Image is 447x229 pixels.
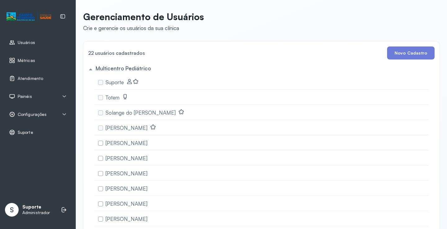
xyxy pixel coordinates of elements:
[106,200,147,207] span: [PERSON_NAME]
[88,49,145,57] h4: 22 usuários cadastrados
[18,58,35,63] span: Métricas
[106,216,147,222] span: [PERSON_NAME]
[106,125,147,131] span: [PERSON_NAME]
[106,140,147,146] span: [PERSON_NAME]
[387,46,435,59] button: Novo Cadastro
[106,155,147,161] span: [PERSON_NAME]
[83,25,204,31] div: Crie e gerencie os usuários da sua clínica
[18,94,32,99] span: Painéis
[9,39,67,46] a: Usuários
[96,65,151,72] h5: Multicentro Pediátrico
[83,11,204,22] p: Gerenciamento de Usuários
[22,204,50,210] p: Suporte
[106,79,124,86] span: Suporte
[9,57,67,64] a: Métricas
[106,185,147,192] span: [PERSON_NAME]
[18,40,35,45] span: Usuários
[106,170,147,177] span: [PERSON_NAME]
[106,94,120,101] span: Totem
[18,112,47,117] span: Configurações
[18,130,33,135] span: Suporte
[18,76,43,81] span: Atendimento
[106,109,176,116] span: Solange do [PERSON_NAME]
[7,11,51,22] img: Logotipo do estabelecimento
[9,75,67,81] a: Atendimento
[10,206,14,214] span: S
[22,210,50,215] p: Administrador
